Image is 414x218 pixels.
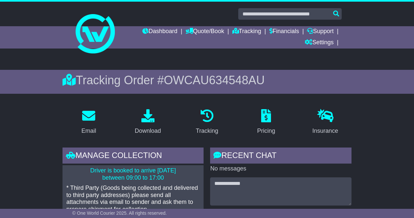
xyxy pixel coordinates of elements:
span: © One World Courier 2025. All rights reserved. [72,210,167,216]
a: Email [77,107,100,138]
div: Manage collection [63,148,204,165]
a: Financials [269,26,299,37]
a: Download [131,107,165,138]
div: Download [135,127,161,135]
div: Tracking Order # [63,73,351,87]
a: Quote/Book [186,26,224,37]
div: Email [81,127,96,135]
a: Support [307,26,333,37]
div: Pricing [257,127,275,135]
div: RECENT CHAT [210,148,351,165]
p: No messages [210,165,351,172]
p: Driver is booked to arrive [DATE] between 09:00 to 17:00 [66,167,200,181]
a: Dashboard [142,26,177,37]
a: Settings [305,37,333,49]
a: Tracking [191,107,222,138]
span: OWCAU634548AU [164,73,265,87]
a: Insurance [308,107,342,138]
div: Insurance [312,127,338,135]
div: Tracking [196,127,218,135]
a: Tracking [232,26,261,37]
p: * Third Party (Goods being collected and delivered to third party addresses) please send all atta... [66,185,200,213]
a: Pricing [253,107,279,138]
